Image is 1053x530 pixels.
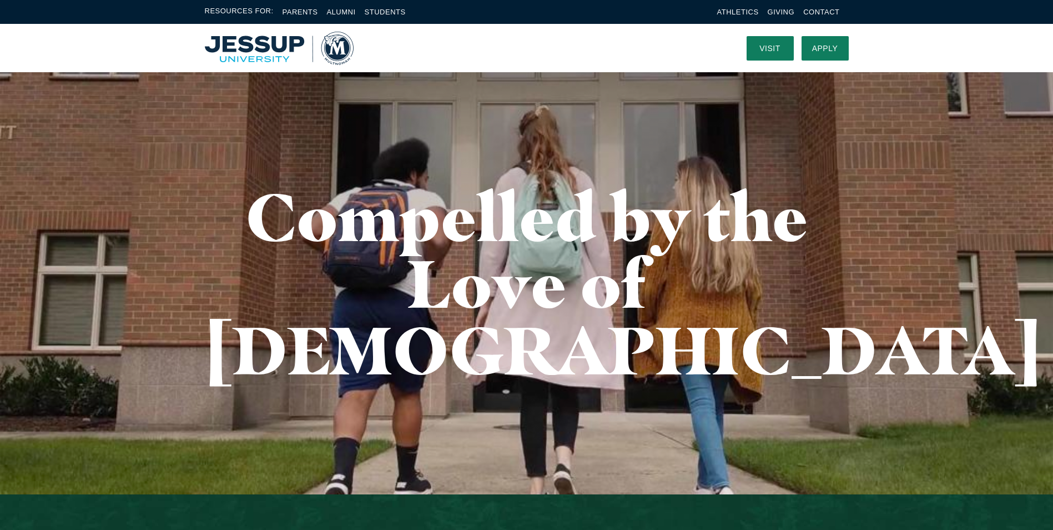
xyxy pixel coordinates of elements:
[205,32,354,65] img: Multnomah University Logo
[768,8,795,16] a: Giving
[747,36,794,61] a: Visit
[802,36,849,61] a: Apply
[205,183,849,383] h1: Compelled by the Love of [DEMOGRAPHIC_DATA]
[803,8,839,16] a: Contact
[717,8,759,16] a: Athletics
[205,6,274,18] span: Resources For:
[326,8,355,16] a: Alumni
[283,8,318,16] a: Parents
[365,8,406,16] a: Students
[205,32,354,65] a: Home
